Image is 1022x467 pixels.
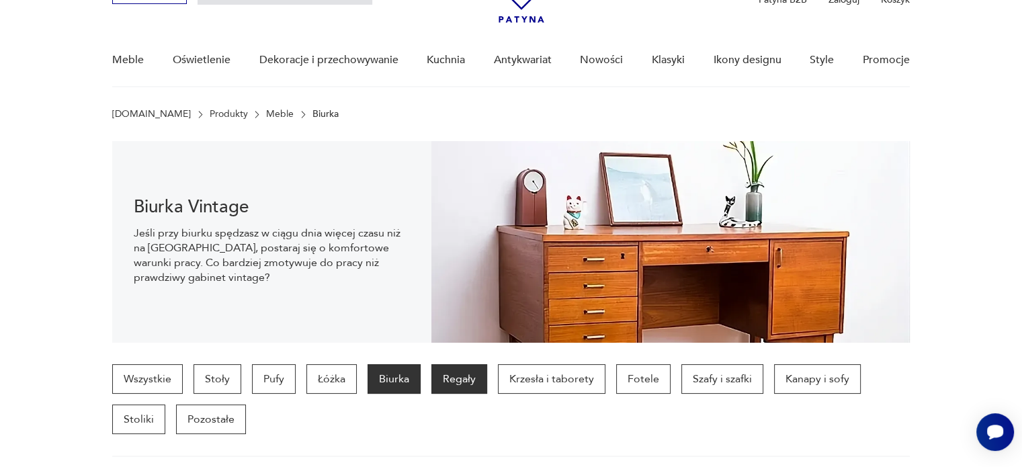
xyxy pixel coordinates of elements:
a: Nowości [580,34,623,86]
a: Dekoracje i przechowywanie [259,34,398,86]
a: Kanapy i sofy [774,364,861,394]
p: Biurka [312,109,339,120]
a: [DOMAIN_NAME] [112,109,191,120]
a: Fotele [616,364,671,394]
a: Łóżka [306,364,357,394]
a: Wszystkie [112,364,183,394]
a: Pozostałe [176,405,246,434]
a: Szafy i szafki [681,364,763,394]
a: Produkty [210,109,248,120]
a: Ikony designu [713,34,781,86]
iframe: Smartsupp widget button [976,413,1014,451]
img: 217794b411677fc89fd9d93ef6550404.webp [431,141,910,343]
a: Oświetlenie [173,34,230,86]
a: Pufy [252,364,296,394]
a: Regały [431,364,487,394]
a: Kuchnia [427,34,465,86]
p: Jeśli przy biurku spędzasz w ciągu dnia więcej czasu niż na [GEOGRAPHIC_DATA], postaraj się o kom... [134,226,410,285]
a: Biurka [368,364,421,394]
a: Promocje [863,34,910,86]
a: Meble [112,34,144,86]
a: Krzesła i taborety [498,364,605,394]
a: Meble [266,109,294,120]
a: Antykwariat [494,34,552,86]
a: Klasyki [652,34,685,86]
a: Stoliki [112,405,165,434]
h1: Biurka Vintage [134,199,410,215]
a: Style [810,34,834,86]
a: Stoły [194,364,241,394]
